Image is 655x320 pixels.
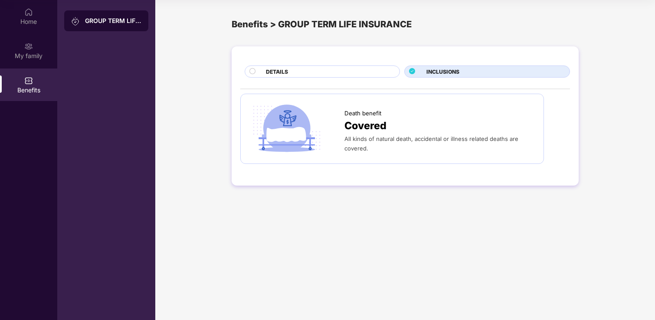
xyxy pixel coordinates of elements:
span: INCLUSIONS [426,68,459,76]
img: svg+xml;base64,PHN2ZyB3aWR0aD0iMjAiIGhlaWdodD0iMjAiIHZpZXdCb3g9IjAgMCAyMCAyMCIgZmlsbD0ibm9uZSIgeG... [24,42,33,51]
span: Covered [344,118,386,134]
span: Death benefit [344,109,381,118]
span: DETAILS [266,68,288,76]
img: svg+xml;base64,PHN2ZyBpZD0iQmVuZWZpdHMiIHhtbG5zPSJodHRwOi8vd3d3LnczLm9yZy8yMDAwL3N2ZyIgd2lkdGg9Ij... [24,76,33,85]
span: All kinds of natural death, accidental or illness related deaths are covered. [344,135,518,152]
img: icon [249,103,324,155]
img: svg+xml;base64,PHN2ZyBpZD0iSG9tZSIgeG1sbnM9Imh0dHA6Ly93d3cudzMub3JnLzIwMDAvc3ZnIiB3aWR0aD0iMjAiIG... [24,8,33,16]
div: GROUP TERM LIFE INSURANCE [85,16,141,25]
img: svg+xml;base64,PHN2ZyB3aWR0aD0iMjAiIGhlaWdodD0iMjAiIHZpZXdCb3g9IjAgMCAyMCAyMCIgZmlsbD0ibm9uZSIgeG... [71,17,80,26]
div: Benefits > GROUP TERM LIFE INSURANCE [232,17,579,31]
